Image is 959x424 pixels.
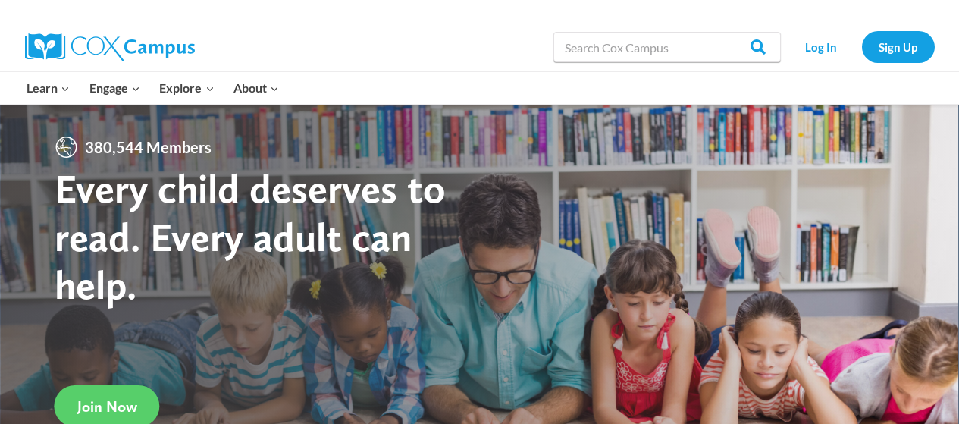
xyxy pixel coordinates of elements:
a: Sign Up [862,31,935,62]
input: Search Cox Campus [553,32,781,62]
span: 380,544 Members [79,135,218,159]
span: Engage [89,78,140,98]
nav: Secondary Navigation [788,31,935,62]
nav: Primary Navigation [17,72,289,104]
span: Explore [159,78,214,98]
strong: Every child deserves to read. Every adult can help. [55,164,446,309]
span: Learn [27,78,70,98]
a: Log In [788,31,854,62]
span: Join Now [77,397,137,416]
img: Cox Campus [25,33,195,61]
span: About [233,78,279,98]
